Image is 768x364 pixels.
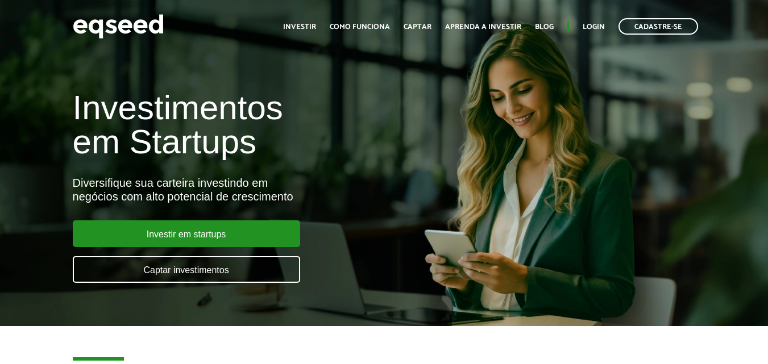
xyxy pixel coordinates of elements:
[73,176,440,203] div: Diversifique sua carteira investindo em negócios com alto potencial de crescimento
[404,23,431,31] a: Captar
[330,23,390,31] a: Como funciona
[73,220,300,247] a: Investir em startups
[445,23,521,31] a: Aprenda a investir
[283,23,316,31] a: Investir
[535,23,554,31] a: Blog
[73,91,440,159] h1: Investimentos em Startups
[73,11,164,41] img: EqSeed
[583,23,605,31] a: Login
[618,18,698,35] a: Cadastre-se
[73,256,300,283] a: Captar investimentos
